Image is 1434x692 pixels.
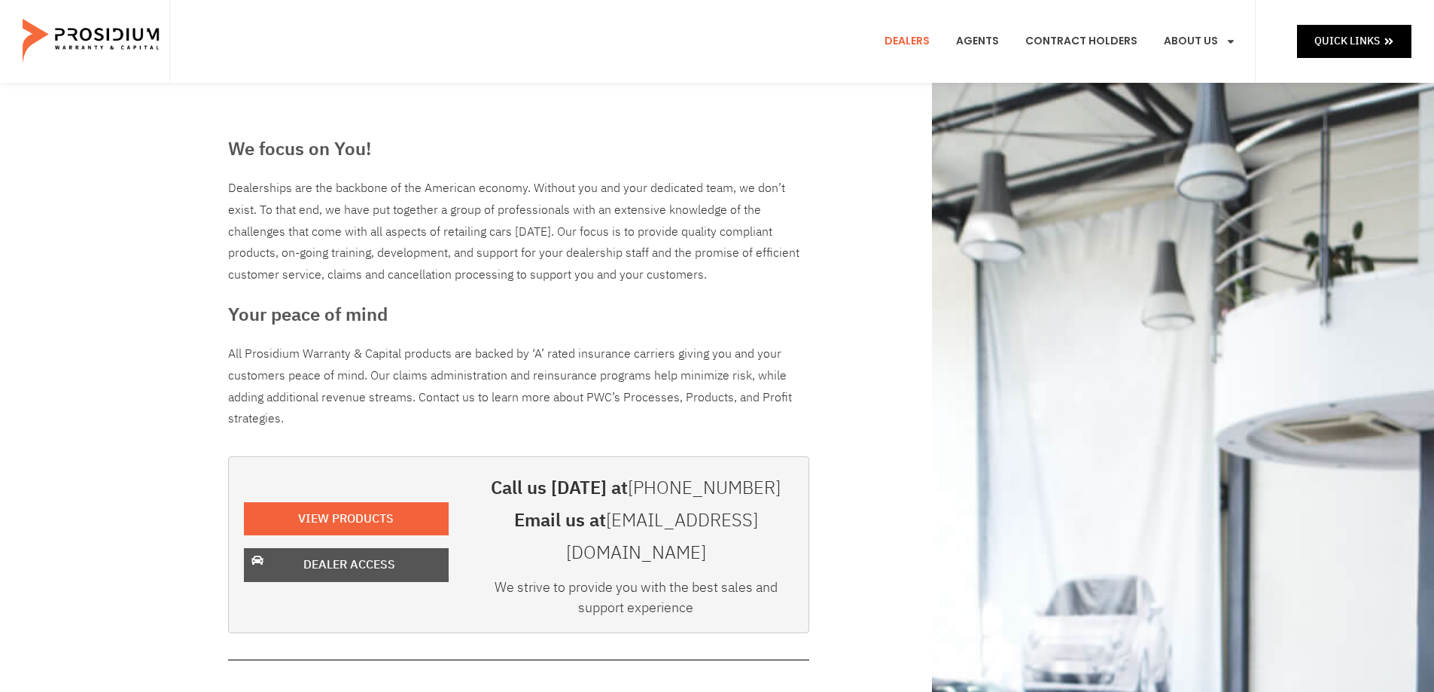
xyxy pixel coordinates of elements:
[566,507,758,566] a: [EMAIL_ADDRESS][DOMAIN_NAME]
[1014,14,1149,69] a: Contract Holders
[1314,32,1380,50] span: Quick Links
[244,502,449,536] a: View Products
[873,14,941,69] a: Dealers
[228,178,809,286] div: Dealerships are the backbone of the American economy. Without you and your dedicated team, we don...
[291,2,338,13] span: Last Name
[228,343,809,430] p: All Prosidium Warranty & Capital products are backed by ‘A’ rated insurance carriers giving you a...
[628,474,781,501] a: [PHONE_NUMBER]
[228,301,809,328] h3: Your peace of mind
[303,554,395,576] span: Dealer Access
[228,136,809,163] h3: We focus on You!
[1297,25,1411,57] a: Quick Links
[479,577,793,625] div: We strive to provide you with the best sales and support experience
[479,472,793,505] h3: Call us [DATE] at
[479,505,793,569] h3: Email us at
[945,14,1010,69] a: Agents
[244,548,449,582] a: Dealer Access
[298,508,394,530] span: View Products
[1152,14,1247,69] a: About Us
[873,14,1247,69] nav: Menu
